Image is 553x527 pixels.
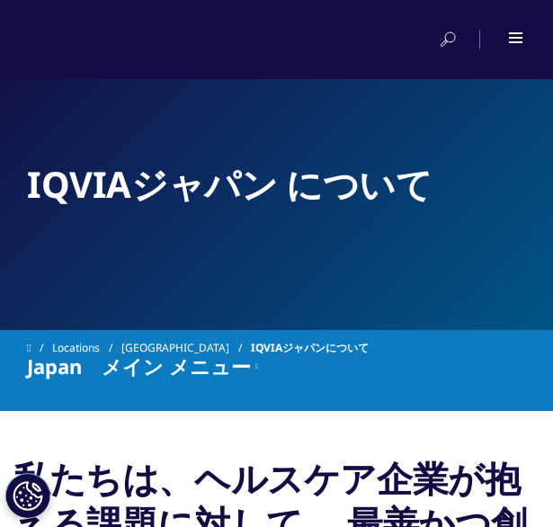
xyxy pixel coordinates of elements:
span: Japan メイン メニュー [27,357,251,375]
a: [GEOGRAPHIC_DATA] [121,339,251,357]
h2: IQVIAジャパン について [27,162,526,207]
button: Cookie 設定 [5,473,50,518]
a: Locations [52,339,121,357]
span: IQVIAジャパンについて [251,339,369,357]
